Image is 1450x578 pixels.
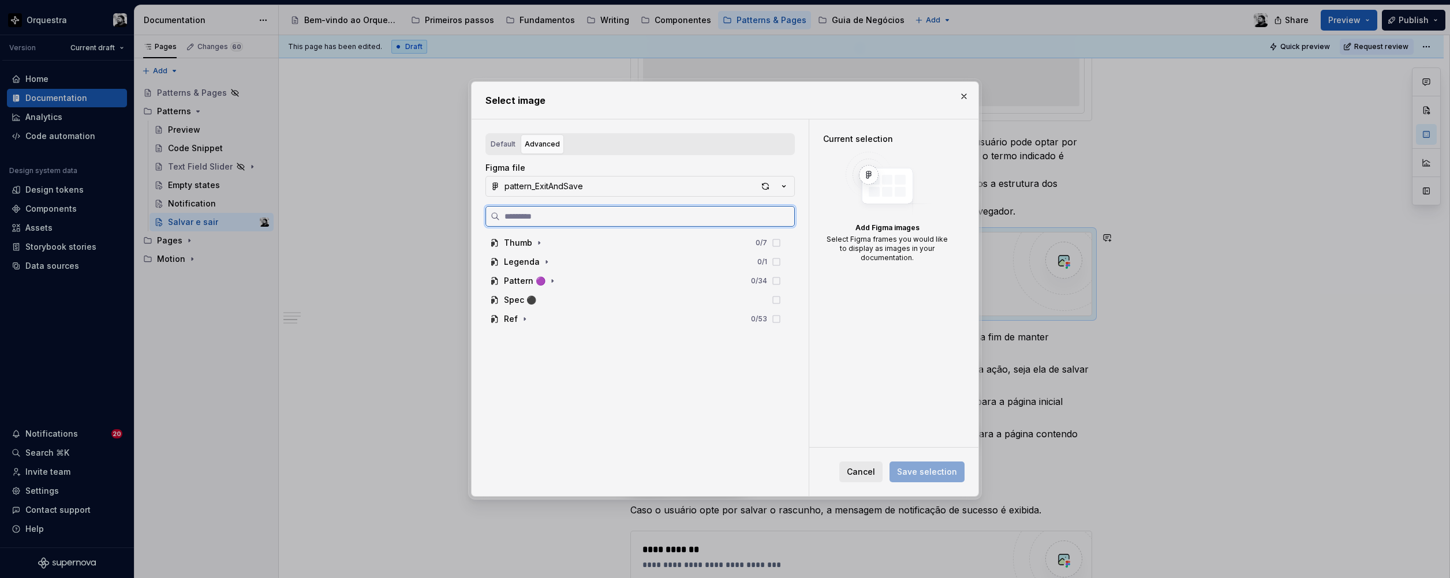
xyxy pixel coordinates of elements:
div: Advanced [525,138,560,150]
div: 0 / 7 [756,238,767,247]
div: Current selection [823,133,951,145]
div: Ref [504,313,518,325]
button: pattern_ExitAndSave [485,176,795,197]
label: Figma file [485,162,525,174]
h2: Select image [485,93,965,107]
div: 0 / 34 [751,276,767,286]
div: Default [491,138,515,150]
div: 0 / 53 [751,314,767,324]
span: Cancel [847,466,875,478]
div: Select Figma frames you would like to display as images in your documentation. [823,235,951,262]
div: pattern_ExitAndSave [504,181,583,192]
div: Pattern 🟣 [504,275,545,287]
div: 0 / 1 [757,257,767,267]
div: Add Figma images [823,223,951,232]
div: Legenda [504,256,540,268]
div: Spec ⚫ [504,294,536,306]
div: Thumb [504,237,532,249]
button: Cancel [839,461,883,482]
